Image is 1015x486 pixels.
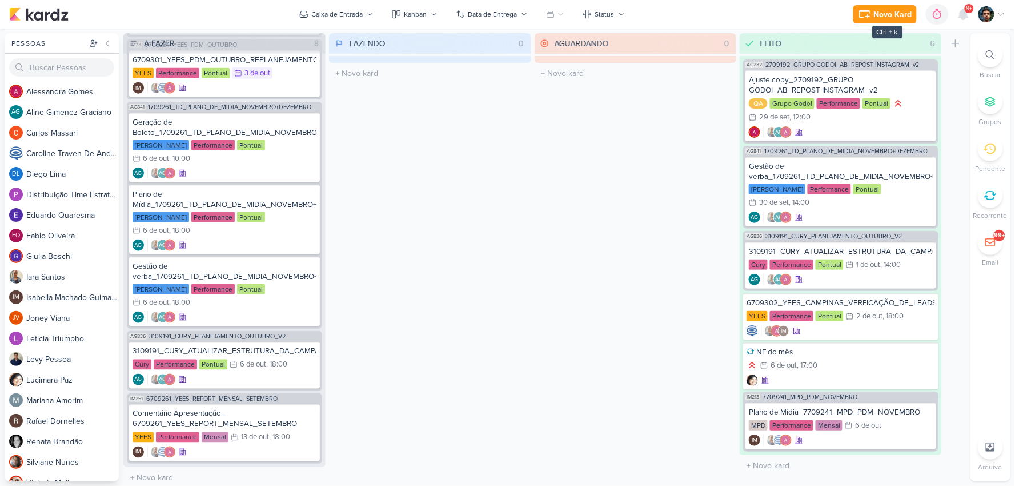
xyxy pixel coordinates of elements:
div: Prioridade Alta [747,360,758,371]
div: 1 de out [856,261,880,269]
img: Iara Santos [767,212,778,223]
span: 3109191_CURY_PLANEJAMENTO_OUTUBRO_V2 [149,333,286,340]
p: Recorrente [973,210,1008,221]
div: 0 [515,38,529,50]
img: Renata Brandão [9,435,23,448]
div: Colaboradores: Iara Santos, Aline Gimenez Graciano, Alessandra Gomes [764,212,792,223]
img: Rafael Dornelles [9,414,23,428]
img: Iara Santos [150,312,162,323]
div: Cury [133,360,151,370]
p: AG [135,171,142,177]
img: Silviane Nunes [9,455,23,469]
p: AG [159,243,167,249]
div: C a r o l i n e T r a v e n D e A n d r a d e [26,148,119,160]
img: Lucimara Paz [9,373,23,387]
div: Criador(a): Aline Gimenez Graciano [749,212,760,223]
div: , 17:00 [797,362,817,369]
div: Isabella Machado Guimarães [9,290,23,304]
img: Alessandra Gomes [780,126,792,138]
div: Novo Kard [874,9,912,21]
div: I s a b e l l a M a c h a d o G u i m a r ã e s [26,292,119,304]
div: Aline Gimenez Graciano [157,240,169,251]
img: Iara Santos [767,274,778,285]
div: [PERSON_NAME] [133,140,189,150]
div: Ctrl + k [872,26,902,38]
div: 6 [926,38,940,50]
div: Comentário Apresentação_ 6709261_YEES_REPORT_MENSAL_SETEMBRO [133,409,316,429]
div: Performance [770,420,813,431]
div: Isabella Machado Guimarães [778,325,789,337]
div: 3109191_CURY_ATUALIZAR_ESTRUTURA_DA_CAMPANHA_OUTUBRO [749,246,933,257]
div: Criador(a): Isabella Machado Guimarães [133,447,144,458]
img: Iara Santos [150,374,162,385]
div: 6 de out [855,422,881,429]
img: Iara Santos [767,435,778,446]
img: Giulia Boschi [9,249,23,263]
div: L u c i m a r a P a z [26,374,119,386]
p: Arquivo [978,462,1002,472]
img: Caroline Traven De Andrade [9,146,23,160]
div: L e v y P e s s o a [26,353,119,365]
div: Colaboradores: Iara Santos, Aline Gimenez Graciano, Alessandra Gomes [147,168,175,179]
img: Caroline Traven De Andrade [157,82,169,94]
img: Alessandra Gomes [749,126,760,138]
p: AG [12,109,21,115]
div: E d u a r d o Q u a r e s m a [26,209,119,221]
img: Alessandra Gomes [9,85,23,98]
div: Pontual [816,260,844,270]
span: 3109191_CURY_PLANEJAMENTO_OUTUBRO_V2 [765,233,902,240]
div: Aline Gimenez Graciano [133,312,144,323]
div: 99+ [994,231,1005,240]
img: Alessandra Gomes [164,312,175,323]
div: Pontual [202,68,230,78]
div: Criador(a): Lucimara Paz [747,375,758,386]
p: AG [776,130,783,136]
p: IM [135,450,141,456]
span: 7709241_MPD_PDM_NOVEMBRO [763,394,857,400]
div: NF do mês [747,347,935,357]
span: 9+ [966,4,973,13]
img: Iara Santos [9,270,23,284]
div: 13 de out [241,434,269,441]
div: Performance [817,98,860,109]
div: , 18:00 [266,361,287,369]
div: 2 de out [856,313,882,320]
img: Iara Santos [764,325,776,337]
p: Email [982,257,999,268]
div: YEES [133,432,154,443]
p: Pendente [976,164,1006,174]
div: Performance [808,184,851,194]
input: + Novo kard [742,457,940,474]
img: Alessandra Gomes [780,212,792,223]
div: Geração de Boleto_1709261_TD_PLANO_DE_MIDIA_NOVEMBRO+DEZEMBRO [133,117,316,138]
div: L e t i c i a T r i u m p h o [26,333,119,345]
span: AG836 [129,333,147,340]
div: Colaboradores: Iara Santos, Aline Gimenez Graciano, Alessandra Gomes [764,126,792,138]
input: + Novo kard [126,469,323,486]
p: Grupos [979,117,1002,127]
div: Plano de Mídia_7709241_MPD_PDM_NOVEMBRO [749,407,933,417]
div: D i e g o L i m a [26,168,119,180]
div: Aline Gimenez Graciano [157,374,169,385]
span: 6709261_YEES_REPORT_MENSAL_SETEMBRO [146,396,278,402]
div: Pontual [237,212,265,222]
div: S i l v i a n e N u n e s [26,456,119,468]
div: Criador(a): Isabella Machado Guimarães [749,435,760,446]
div: Performance [770,311,813,321]
div: Mensal [202,432,228,443]
div: [PERSON_NAME] [749,184,805,194]
p: IM [752,438,757,444]
div: D i s t r i b u i ç ã o T i m e E s t r a t é g i c o [26,189,119,201]
div: Aline Gimenez Graciano [133,374,144,385]
div: 30 de set [759,199,789,206]
div: J o n e y V i a n a [26,312,119,324]
p: AG [776,277,783,283]
img: Mariana Amorim [9,393,23,407]
div: Pessoas [9,38,87,49]
div: Performance [156,68,199,78]
div: I a r a S a n t o s [26,271,119,283]
div: F a b i o O l i v e i r a [26,230,119,242]
div: Colaboradores: Iara Santos, Aline Gimenez Graciano, Alessandra Gomes [147,312,175,323]
div: Criador(a): Aline Gimenez Graciano [133,240,144,251]
div: Pontual [199,360,227,370]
